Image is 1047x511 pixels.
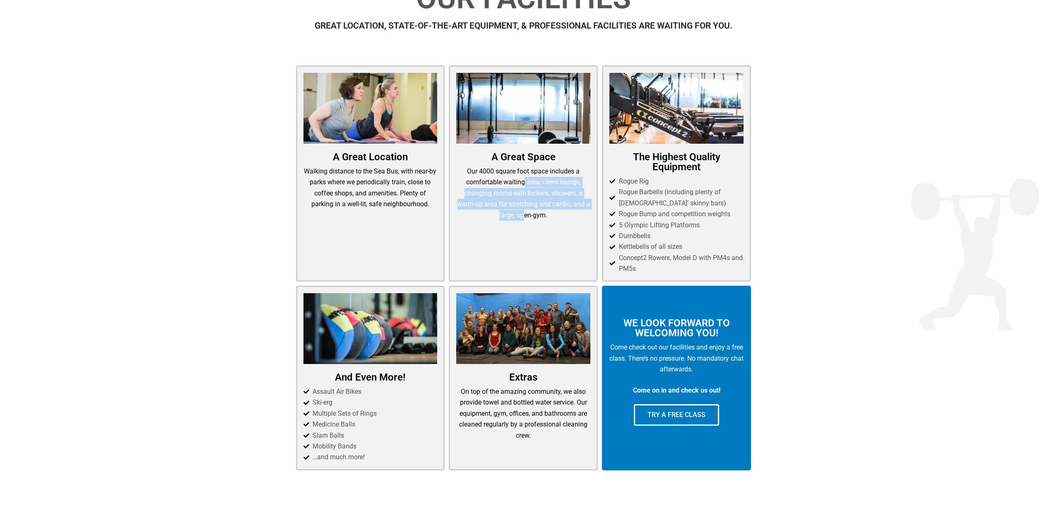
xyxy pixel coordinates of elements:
span: Mobility Bands [310,441,356,452]
span: Ski-erg [310,397,332,408]
span: Dumbbells [617,231,650,241]
a: Try a Free Class [634,404,719,426]
p: Our 4000 square foot space includes a comfortable waiting area/client lounge, changing rooms with... [456,166,590,221]
h2: GREAT LOCATION, STATE-OF-THE-ART EQUIPMENT, & PROFESSIONAL FACILITIES ARE WAITING FOR YOU. [294,22,753,30]
span: Multiple Sets of Rings [310,408,377,419]
span: …and much more! [310,452,365,463]
span: Medicine Balls [310,419,355,430]
h5: The Highest Quality Equipment [609,152,744,172]
span: Rogue Bump and competition weights [617,209,730,219]
b: Come on in and check us out! [633,386,720,394]
h5: A Great Space [456,152,590,162]
span: Concept2 Rowers, Model D with PM4s and PM5s [617,253,744,275]
span: Rogue Barbells (including plenty of [DEMOGRAPHIC_DATA]’ skinny bars) [617,187,744,209]
span: 5 Olympic Lifting Platforms [617,220,700,231]
span: Slam Balls [310,430,344,441]
h5: Extras [456,372,590,382]
h5: We look forward to welcoming you! [608,318,745,338]
span: Assault Air Bikes [310,386,361,397]
p: On top of the amazing community, we also provide towel and bottled water service. Our equipment, ... [456,386,590,441]
span: Kettlebells of all sizes [617,241,682,252]
p: Walking distance to the Sea Bus, with near-by parks where we periodically train, close to coffee ... [303,166,438,210]
p: Come check out our facilities and enjoy a free class. There’s no pressure. No mandatory chat afte... [608,342,745,375]
h5: A Great Location [303,152,438,162]
h5: And Even More! [303,372,438,382]
span: Try a Free Class [647,412,705,418]
span: Rogue Rig [617,176,649,187]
